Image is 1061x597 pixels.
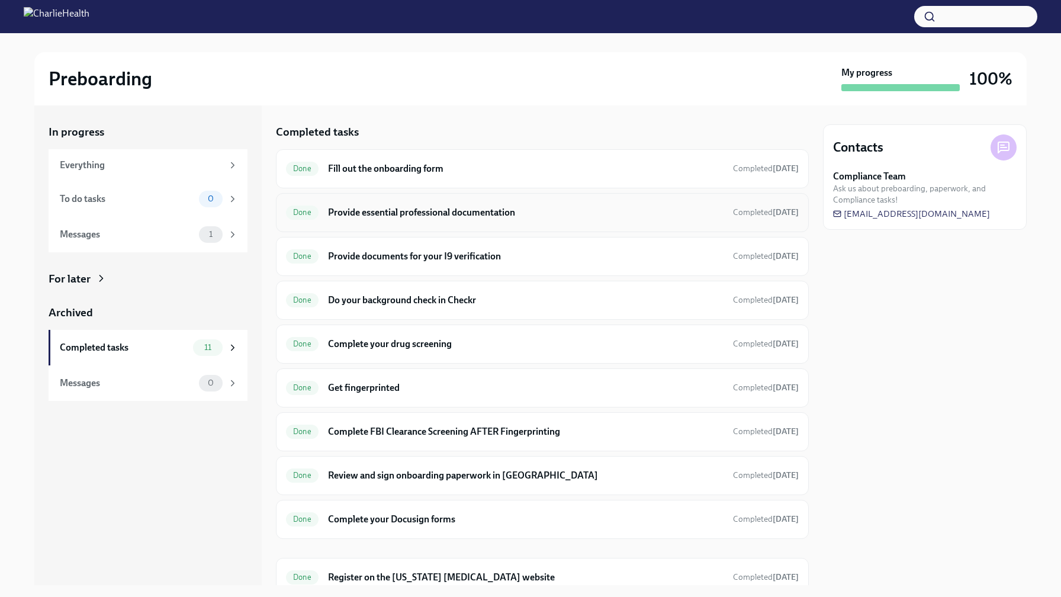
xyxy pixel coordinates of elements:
a: DoneComplete FBI Clearance Screening AFTER FingerprintingCompleted[DATE] [286,422,799,441]
div: To do tasks [60,192,194,206]
span: Done [286,427,319,436]
h6: Provide documents for your I9 verification [328,250,724,263]
a: Completed tasks11 [49,330,247,365]
strong: My progress [841,66,892,79]
span: Completed [733,426,799,436]
span: Completed [733,514,799,524]
span: September 12th, 2025 13:05 [733,207,799,218]
span: Completed [733,339,799,349]
h6: Review and sign onboarding paperwork in [GEOGRAPHIC_DATA] [328,469,724,482]
h6: Register on the [US_STATE] [MEDICAL_DATA] website [328,571,724,584]
a: In progress [49,124,247,140]
span: September 12th, 2025 13:22 [733,572,799,583]
a: DoneComplete your Docusign formsCompleted[DATE] [286,510,799,529]
h6: Complete your Docusign forms [328,513,724,526]
div: For later [49,271,91,287]
span: September 17th, 2025 10:02 [733,251,799,262]
span: Completed [733,383,799,393]
h6: Do your background check in Checkr [328,294,724,307]
span: Completed [733,572,799,582]
span: Completed [733,207,799,217]
span: Done [286,339,319,348]
span: Completed [733,470,799,480]
strong: [DATE] [773,251,799,261]
strong: [DATE] [773,514,799,524]
h2: Preboarding [49,67,152,91]
img: CharlieHealth [24,7,89,26]
a: Archived [49,305,247,320]
strong: Compliance Team [833,170,906,183]
a: DoneGet fingerprintedCompleted[DATE] [286,378,799,397]
span: Done [286,573,319,582]
strong: [DATE] [773,572,799,582]
span: September 15th, 2025 10:25 [733,382,799,393]
span: Completed [733,295,799,305]
h6: Complete FBI Clearance Screening AFTER Fingerprinting [328,425,724,438]
h6: Provide essential professional documentation [328,206,724,219]
a: DoneReview and sign onboarding paperwork in [GEOGRAPHIC_DATA]Completed[DATE] [286,466,799,485]
span: September 12th, 2025 12:57 [733,163,799,174]
span: September 15th, 2025 10:24 [733,426,799,437]
div: Everything [60,159,223,172]
strong: [DATE] [773,383,799,393]
a: Messages0 [49,365,247,401]
a: Everything [49,149,247,181]
h6: Get fingerprinted [328,381,724,394]
span: Done [286,164,319,173]
span: 0 [201,194,221,203]
a: DoneProvide essential professional documentationCompleted[DATE] [286,203,799,222]
div: Completed tasks [60,341,188,354]
span: Done [286,296,319,304]
span: Completed [733,163,799,174]
strong: [DATE] [773,295,799,305]
a: DoneComplete your drug screeningCompleted[DATE] [286,335,799,354]
strong: [DATE] [773,207,799,217]
div: Messages [60,228,194,241]
a: DoneRegister on the [US_STATE] [MEDICAL_DATA] websiteCompleted[DATE] [286,568,799,587]
strong: [DATE] [773,470,799,480]
strong: [DATE] [773,339,799,349]
h4: Contacts [833,139,883,156]
a: DoneProvide documents for your I9 verificationCompleted[DATE] [286,247,799,266]
span: September 12th, 2025 15:13 [733,513,799,525]
span: 1 [202,230,220,239]
h6: Fill out the onboarding form [328,162,724,175]
a: For later [49,271,247,287]
div: Messages [60,377,194,390]
span: Done [286,252,319,261]
a: DoneFill out the onboarding formCompleted[DATE] [286,159,799,178]
h3: 100% [969,68,1012,89]
span: September 15th, 2025 11:52 [733,470,799,481]
span: Done [286,383,319,392]
h5: Completed tasks [276,124,359,140]
span: 0 [201,378,221,387]
span: Done [286,208,319,217]
span: Done [286,471,319,480]
a: Messages1 [49,217,247,252]
strong: [DATE] [773,163,799,174]
span: 11 [197,343,218,352]
span: Completed [733,251,799,261]
h6: Complete your drug screening [328,338,724,351]
a: DoneDo your background check in CheckrCompleted[DATE] [286,291,799,310]
a: To do tasks0 [49,181,247,217]
a: [EMAIL_ADDRESS][DOMAIN_NAME] [833,208,990,220]
strong: [DATE] [773,426,799,436]
span: Ask us about preboarding, paperwork, and Compliance tasks! [833,183,1017,206]
span: September 12th, 2025 13:16 [733,294,799,306]
span: September 15th, 2025 10:24 [733,338,799,349]
span: Done [286,515,319,524]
